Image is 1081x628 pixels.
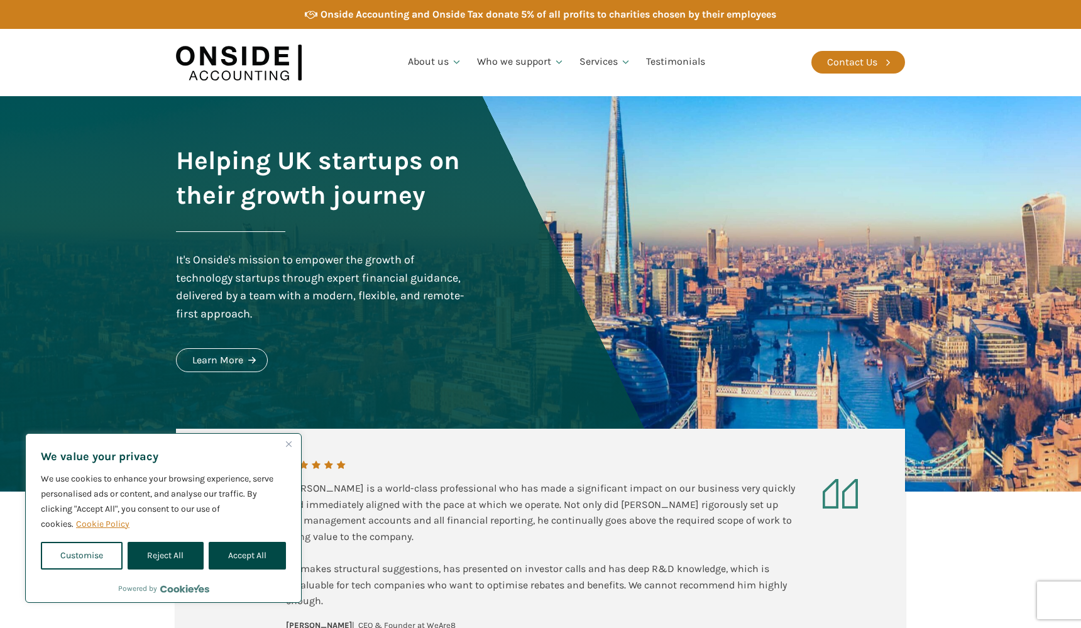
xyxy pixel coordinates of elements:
[176,143,468,212] h1: Helping UK startups on their growth journey
[128,542,203,570] button: Reject All
[176,348,268,372] a: Learn More
[75,518,130,530] a: Cookie Policy
[41,471,286,532] p: We use cookies to enhance your browsing experience, serve personalised ads or content, and analys...
[639,41,713,84] a: Testimonials
[160,585,209,593] a: Visit CookieYes website
[827,54,877,70] div: Contact Us
[572,41,639,84] a: Services
[209,542,286,570] button: Accept All
[286,441,292,447] img: Close
[321,6,776,23] div: Onside Accounting and Onside Tax donate 5% of all profits to charities chosen by their employees
[192,352,243,368] div: Learn More
[400,41,469,84] a: About us
[286,480,795,609] div: [PERSON_NAME] is a world-class professional who has made a significant impact on our business ver...
[469,41,572,84] a: Who we support
[41,449,286,464] p: We value your privacy
[41,542,123,570] button: Customise
[176,251,468,323] div: It's Onside's mission to empower the growth of technology startups through expert financial guida...
[811,51,905,74] a: Contact Us
[281,436,296,451] button: Close
[176,38,302,87] img: Onside Accounting
[118,582,209,595] div: Powered by
[25,433,302,603] div: We value your privacy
